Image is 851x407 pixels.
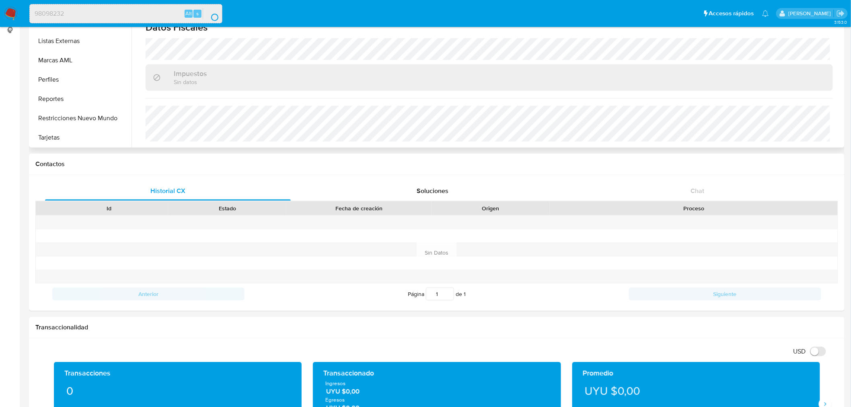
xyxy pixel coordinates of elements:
[691,186,705,195] span: Chat
[31,31,132,51] button: Listas Externas
[437,204,544,212] div: Origen
[174,78,207,86] p: Sin datos
[709,9,754,18] span: Accesos rápidos
[31,70,132,89] button: Perfiles
[55,204,162,212] div: Id
[788,10,834,17] p: giorgio.franco@mercadolibre.com
[52,288,245,300] button: Anterior
[185,10,192,17] span: Alt
[150,186,185,195] span: Historial CX
[464,290,466,298] span: 1
[35,323,838,331] h1: Transaccionalidad
[203,8,219,19] button: search-icon
[31,109,132,128] button: Restricciones Nuevo Mundo
[146,64,833,90] div: ImpuestosSin datos
[31,51,132,70] button: Marcas AML
[35,160,838,168] h1: Contactos
[762,10,769,17] a: Notificaciones
[408,288,466,300] span: Página de
[629,288,821,300] button: Siguiente
[174,69,207,78] h3: Impuestos
[174,204,281,212] div: Estado
[31,89,132,109] button: Reportes
[834,19,847,25] span: 3.153.0
[31,128,132,147] button: Tarjetas
[196,10,199,17] span: s
[292,204,426,212] div: Fecha de creación
[555,204,832,212] div: Proceso
[837,9,845,18] a: Salir
[417,186,449,195] span: Soluciones
[146,21,833,33] h1: Datos Fiscales
[30,8,222,19] input: Buscar usuario o caso...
